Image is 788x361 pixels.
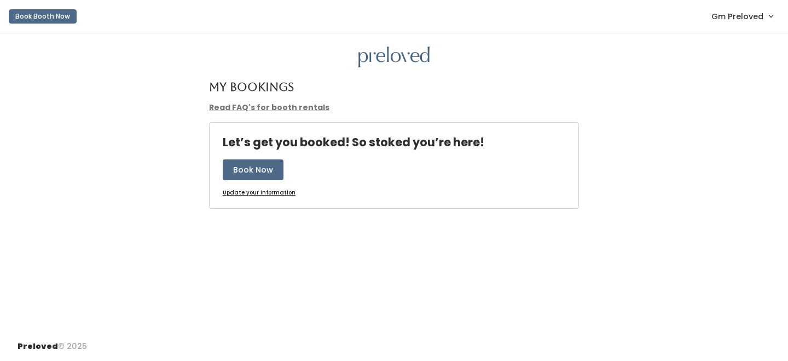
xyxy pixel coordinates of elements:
u: Update your information [223,188,296,197]
h4: My Bookings [209,81,294,93]
button: Book Booth Now [9,9,77,24]
button: Book Now [223,159,283,180]
a: Read FAQ's for booth rentals [209,102,329,113]
div: © 2025 [18,332,87,352]
span: Preloved [18,341,58,352]
img: preloved logo [358,47,430,68]
a: Update your information [223,189,296,197]
span: Gm Preloved [711,10,763,22]
h4: Let’s get you booked! So stoked you’re here! [223,136,484,148]
a: Gm Preloved [700,4,784,28]
a: Book Booth Now [9,4,77,28]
